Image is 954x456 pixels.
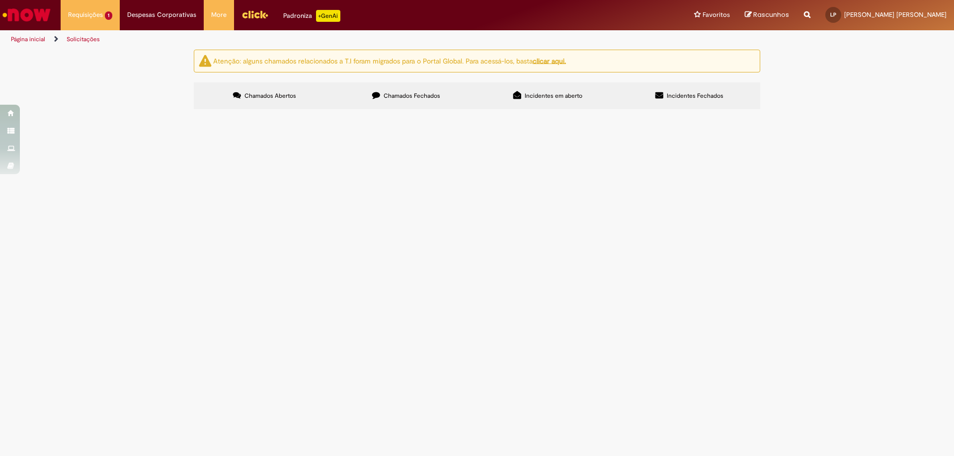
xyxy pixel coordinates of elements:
img: ServiceNow [1,5,52,25]
ng-bind-html: Atenção: alguns chamados relacionados a T.I foram migrados para o Portal Global. Para acessá-los,... [213,56,566,65]
span: 1 [105,11,112,20]
ul: Trilhas de página [7,30,629,49]
div: Padroniza [283,10,340,22]
a: Solicitações [67,35,100,43]
span: Chamados Fechados [384,92,440,100]
img: click_logo_yellow_360x200.png [241,7,268,22]
span: More [211,10,227,20]
span: [PERSON_NAME] [PERSON_NAME] [844,10,947,19]
span: LP [830,11,836,18]
p: +GenAi [316,10,340,22]
span: Incidentes Fechados [667,92,723,100]
a: Rascunhos [745,10,789,20]
span: Rascunhos [753,10,789,19]
span: Chamados Abertos [244,92,296,100]
a: Página inicial [11,35,45,43]
span: Requisições [68,10,103,20]
span: Despesas Corporativas [127,10,196,20]
a: clicar aqui. [533,56,566,65]
span: Incidentes em aberto [525,92,582,100]
span: Favoritos [703,10,730,20]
